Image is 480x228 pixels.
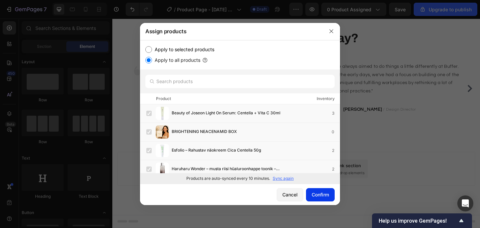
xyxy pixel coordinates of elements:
button: Confirm [306,188,335,201]
p: Products are auto-synced every 10 minutes. [186,175,270,181]
button: Cancel [277,188,303,201]
div: 2 [332,166,340,172]
button: Carousel Next Arrow [383,71,394,81]
p: What our clients say? [6,13,394,30]
span: Help us improve GemPages! [379,218,457,224]
p: Sync again [273,175,294,181]
label: Apply to selected products [152,46,214,54]
strong: [PERSON_NAME] [251,96,293,101]
span: Beauty of Joseon Light On Serum: Centella + Vita C 30ml [172,110,280,117]
div: 2 [332,147,340,154]
span: BRIGHTENING NEACENAMID BOX [172,128,237,136]
div: Cancel [282,191,298,198]
div: Inventory [317,95,335,102]
span: / Design Director [111,96,146,101]
img: product-img [156,125,169,139]
img: Alt Image [21,47,41,67]
div: 3 [332,110,340,117]
div: 0 [332,129,340,135]
span: inspired by CRO experts [125,165,171,171]
input: Search products [145,75,335,88]
img: product-img [156,144,169,157]
span: from URL or image [180,165,215,171]
div: /> [140,40,340,184]
img: product-img [156,163,169,176]
div: Generate layout [181,157,216,164]
label: Apply to all products [152,56,200,64]
strong: [PERSON_NAME] [67,96,109,101]
div: Add blank section [229,157,270,164]
div: Confirm [312,191,329,198]
span: Haruharu Wonder – musta riisi hüaluroonhappe toonik – 150ml [172,166,288,173]
div: Product [156,95,171,102]
span: Esfolio – Rahustav näokreem Cica Centella 50g [172,147,261,154]
img: product-img [156,107,169,120]
div: Assign products [140,23,323,40]
img: Alt Image [232,92,245,105]
img: Alt Image [205,47,225,67]
p: "We’ve always aimed to do things a little differently at Buffer. Since the early days, we’ve had ... [233,48,378,83]
div: Choose templates [128,157,169,164]
span: Add section [184,142,216,149]
span: / Design Director [295,96,330,101]
button: Show survey - Help us improve GemPages! [379,217,465,225]
p: "We’ve always aimed to do things a little differently at Buffer. Since the early days, we’ve had ... [49,48,194,83]
img: Alt Image [48,92,61,105]
span: then drag & drop elements [224,165,274,171]
div: Open Intercom Messenger [457,195,473,211]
